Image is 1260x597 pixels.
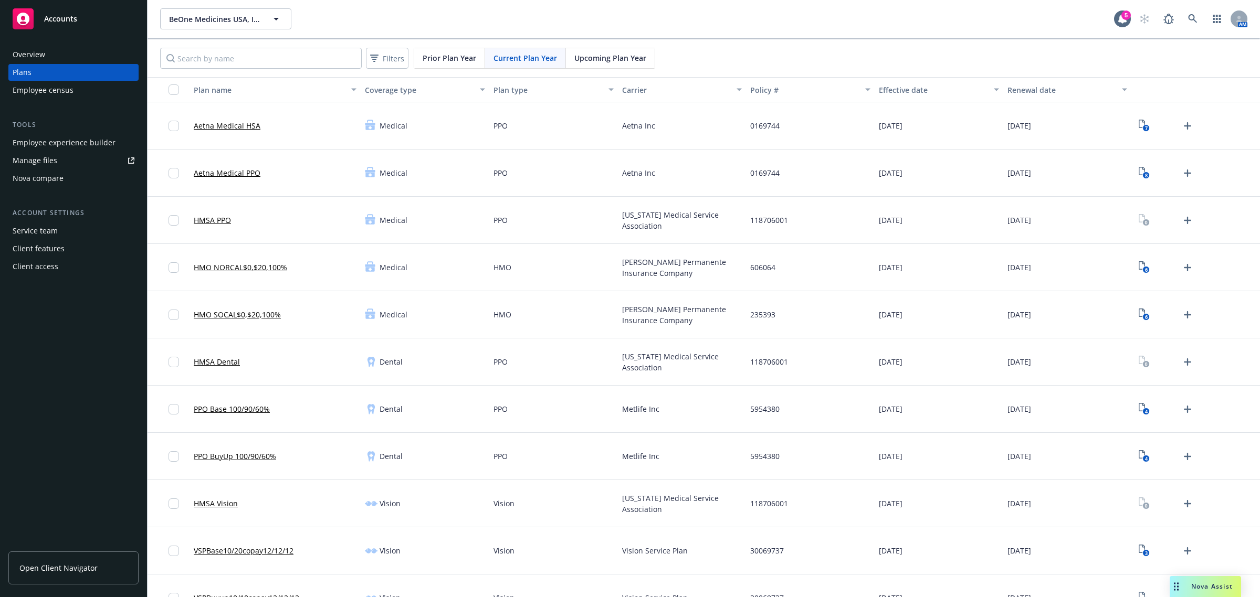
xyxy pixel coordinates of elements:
span: Aetna Inc [622,120,655,131]
span: 5954380 [750,403,780,414]
a: Aetna Medical PPO [194,167,260,178]
span: [PERSON_NAME] Permanente Insurance Company [622,257,742,279]
span: 30069737 [750,545,784,556]
span: [DATE] [1007,215,1031,226]
span: Upcoming Plan Year [574,52,646,63]
span: Medical [380,167,407,178]
span: 0169744 [750,167,780,178]
a: View Plan Documents [1136,401,1152,418]
a: Upload Plan Documents [1179,212,1196,229]
a: View Plan Documents [1136,542,1152,559]
text: 8 [1144,172,1147,179]
span: PPO [493,120,508,131]
span: Vision Service Plan [622,545,688,556]
span: Dental [380,403,403,414]
div: Nova compare [13,170,64,187]
input: Toggle Row Selected [169,310,179,320]
span: Medical [380,120,407,131]
a: Switch app [1206,8,1227,29]
div: Plan type [493,84,602,95]
button: Renewal date [1003,77,1132,102]
button: Policy # [746,77,875,102]
span: [DATE] [879,120,902,131]
span: Metlife Inc [622,451,659,462]
text: 4 [1144,408,1147,415]
span: Medical [380,262,407,273]
text: 6 [1144,266,1147,273]
input: Toggle Row Selected [169,121,179,131]
span: Accounts [44,15,77,23]
div: Plans [13,64,31,81]
button: Plan type [489,77,618,102]
span: HMO [493,262,511,273]
input: Toggle Row Selected [169,546,179,556]
span: [US_STATE] Medical Service Association [622,493,742,515]
input: Toggle Row Selected [169,404,179,414]
text: 6 [1144,314,1147,321]
div: Renewal date [1007,84,1116,95]
div: Coverage type [365,84,474,95]
span: [DATE] [1007,120,1031,131]
a: View Plan Documents [1136,306,1152,323]
span: [DATE] [1007,498,1031,509]
button: BeOne Medicines USA, Inc. [160,8,291,29]
span: [DATE] [879,498,902,509]
span: Current Plan Year [493,52,557,63]
a: VSPBase10/20copay12/12/12 [194,545,293,556]
span: PPO [493,451,508,462]
span: [DATE] [879,451,902,462]
div: Policy # [750,84,859,95]
span: Dental [380,451,403,462]
button: Nova Assist [1170,576,1241,597]
span: BeOne Medicines USA, Inc. [169,14,260,25]
a: Service team [8,222,139,239]
span: 118706001 [750,215,788,226]
span: 118706001 [750,498,788,509]
a: Client access [8,258,139,275]
a: View Plan Documents [1136,354,1152,370]
span: 606064 [750,262,775,273]
div: Account settings [8,208,139,218]
a: Employee experience builder [8,134,139,151]
span: 235393 [750,309,775,320]
span: [DATE] [879,167,902,178]
a: Aetna Medical HSA [194,120,260,131]
span: [DATE] [1007,309,1031,320]
text: 7 [1144,125,1147,132]
div: Service team [13,222,58,239]
div: Overview [13,46,45,63]
input: Select all [169,84,179,95]
span: [DATE] [879,262,902,273]
span: 5954380 [750,451,780,462]
div: Drag to move [1170,576,1183,597]
span: Medical [380,215,407,226]
a: Nova compare [8,170,139,187]
a: Upload Plan Documents [1179,306,1196,323]
span: [DATE] [879,309,902,320]
button: Effective date [875,77,1003,102]
a: HMSA PPO [194,215,231,226]
a: Accounts [8,4,139,34]
a: HMO SOCAL$0,$20,100% [194,309,281,320]
span: Vision [493,545,514,556]
input: Toggle Row Selected [169,357,179,367]
a: View Plan Documents [1136,495,1152,512]
a: Upload Plan Documents [1179,401,1196,418]
span: [DATE] [879,545,902,556]
button: Plan name [190,77,361,102]
span: [DATE] [1007,545,1031,556]
span: [DATE] [879,215,902,226]
span: PPO [493,167,508,178]
a: HMSA Vision [194,498,238,509]
input: Toggle Row Selected [169,451,179,462]
div: Carrier [622,84,731,95]
a: PPO Base 100/90/60% [194,403,270,414]
span: Nova Assist [1191,582,1233,591]
span: PPO [493,403,508,414]
a: Start snowing [1134,8,1155,29]
a: Upload Plan Documents [1179,448,1196,465]
span: [DATE] [1007,403,1031,414]
a: Upload Plan Documents [1179,259,1196,276]
a: Upload Plan Documents [1179,495,1196,512]
span: 118706001 [750,356,788,367]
